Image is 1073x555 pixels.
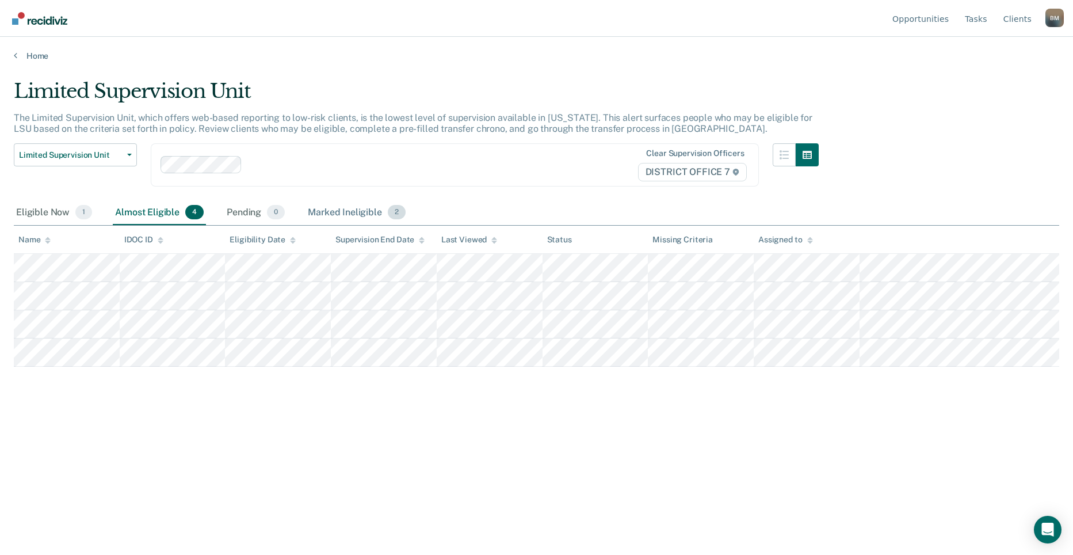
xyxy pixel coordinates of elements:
[14,143,137,166] button: Limited Supervision Unit
[14,79,819,112] div: Limited Supervision Unit
[388,205,406,220] span: 2
[652,235,713,245] div: Missing Criteria
[14,112,812,134] p: The Limited Supervision Unit, which offers web-based reporting to low-risk clients, is the lowest...
[14,51,1059,61] a: Home
[758,235,812,245] div: Assigned to
[335,235,425,245] div: Supervision End Date
[185,205,204,220] span: 4
[224,200,287,226] div: Pending0
[306,200,408,226] div: Marked Ineligible2
[1034,516,1061,543] div: Open Intercom Messenger
[646,149,744,158] div: Clear supervision officers
[12,12,67,25] img: Recidiviz
[267,205,285,220] span: 0
[441,235,497,245] div: Last Viewed
[14,200,94,226] div: Eligible Now1
[1045,9,1064,27] div: B M
[547,235,572,245] div: Status
[75,205,92,220] span: 1
[124,235,163,245] div: IDOC ID
[19,150,123,160] span: Limited Supervision Unit
[638,163,747,181] span: DISTRICT OFFICE 7
[1045,9,1064,27] button: Profile dropdown button
[113,200,206,226] div: Almost Eligible4
[230,235,296,245] div: Eligibility Date
[18,235,51,245] div: Name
